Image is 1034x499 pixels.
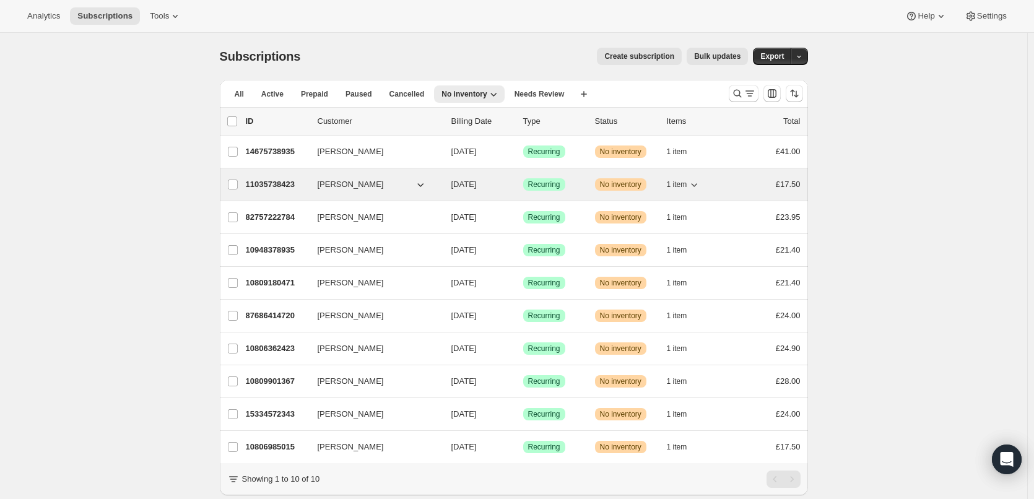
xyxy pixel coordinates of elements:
[27,11,60,21] span: Analytics
[242,473,320,485] p: Showing 1 to 10 of 10
[310,175,434,194] button: [PERSON_NAME]
[246,143,801,160] div: 14675738935[PERSON_NAME][DATE]SuccessRecurringWarningNo inventory1 item£41.00
[318,211,384,223] span: [PERSON_NAME]
[246,176,801,193] div: 11035738423[PERSON_NAME][DATE]SuccessRecurringWarningNo inventory1 item£17.50
[451,442,477,451] span: [DATE]
[515,89,565,99] span: Needs Review
[667,180,687,189] span: 1 item
[441,89,487,99] span: No inventory
[667,442,687,452] span: 1 item
[523,115,585,128] div: Type
[246,241,801,259] div: 10948378935[PERSON_NAME][DATE]SuccessRecurringWarningNo inventory1 item£21.40
[451,278,477,287] span: [DATE]
[667,311,687,321] span: 1 item
[600,344,641,354] span: No inventory
[246,342,308,355] p: 10806362423
[246,406,801,423] div: 15334572343[PERSON_NAME][DATE]SuccessRecurringWarningNo inventory1 item£24.00
[667,344,687,354] span: 1 item
[528,376,560,386] span: Recurring
[600,409,641,419] span: No inventory
[261,89,284,99] span: Active
[667,340,701,357] button: 1 item
[977,11,1007,21] span: Settings
[528,409,560,419] span: Recurring
[667,212,687,222] span: 1 item
[301,89,328,99] span: Prepaid
[246,145,308,158] p: 14675738935
[310,437,434,457] button: [PERSON_NAME]
[246,274,801,292] div: 10809180471[PERSON_NAME][DATE]SuccessRecurringWarningNo inventory1 item£21.40
[528,245,560,255] span: Recurring
[70,7,140,25] button: Subscriptions
[767,471,801,488] nav: Pagination
[600,245,641,255] span: No inventory
[528,180,560,189] span: Recurring
[776,409,801,419] span: £24.00
[451,409,477,419] span: [DATE]
[918,11,934,21] span: Help
[310,142,434,162] button: [PERSON_NAME]
[150,11,169,21] span: Tools
[729,85,758,102] button: Search and filter results
[528,442,560,452] span: Recurring
[528,278,560,288] span: Recurring
[667,176,701,193] button: 1 item
[776,147,801,156] span: £41.00
[220,50,301,63] span: Subscriptions
[667,376,687,386] span: 1 item
[318,375,384,388] span: [PERSON_NAME]
[667,115,729,128] div: Items
[318,441,384,453] span: [PERSON_NAME]
[667,209,701,226] button: 1 item
[776,344,801,353] span: £24.90
[310,339,434,358] button: [PERSON_NAME]
[246,115,308,128] p: ID
[345,89,372,99] span: Paused
[246,244,308,256] p: 10948378935
[753,48,791,65] button: Export
[763,85,781,102] button: Customize table column order and visibility
[318,277,384,289] span: [PERSON_NAME]
[310,371,434,391] button: [PERSON_NAME]
[451,212,477,222] span: [DATE]
[310,207,434,227] button: [PERSON_NAME]
[451,180,477,189] span: [DATE]
[318,408,384,420] span: [PERSON_NAME]
[600,147,641,157] span: No inventory
[600,212,641,222] span: No inventory
[667,278,687,288] span: 1 item
[246,178,308,191] p: 11035738423
[776,376,801,386] span: £28.00
[667,373,701,390] button: 1 item
[246,307,801,324] div: 87686414720[PERSON_NAME][DATE]SuccessRecurringWarningNo inventory1 item£24.00
[246,310,308,322] p: 87686414720
[246,211,308,223] p: 82757222784
[574,85,594,103] button: Create new view
[246,115,801,128] div: IDCustomerBilling DateTypeStatusItemsTotal
[318,342,384,355] span: [PERSON_NAME]
[600,180,641,189] span: No inventory
[600,442,641,452] span: No inventory
[246,209,801,226] div: 82757222784[PERSON_NAME][DATE]SuccessRecurringWarningNo inventory1 item£23.95
[310,240,434,260] button: [PERSON_NAME]
[776,212,801,222] span: £23.95
[451,311,477,320] span: [DATE]
[528,344,560,354] span: Recurring
[246,373,801,390] div: 10809901367[PERSON_NAME][DATE]SuccessRecurringWarningNo inventory1 item£28.00
[667,143,701,160] button: 1 item
[776,442,801,451] span: £17.50
[246,408,308,420] p: 15334572343
[600,311,641,321] span: No inventory
[318,244,384,256] span: [PERSON_NAME]
[528,147,560,157] span: Recurring
[776,245,801,254] span: £21.40
[528,212,560,222] span: Recurring
[451,344,477,353] span: [DATE]
[667,406,701,423] button: 1 item
[451,245,477,254] span: [DATE]
[595,115,657,128] p: Status
[246,277,308,289] p: 10809180471
[667,274,701,292] button: 1 item
[451,376,477,386] span: [DATE]
[318,115,441,128] p: Customer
